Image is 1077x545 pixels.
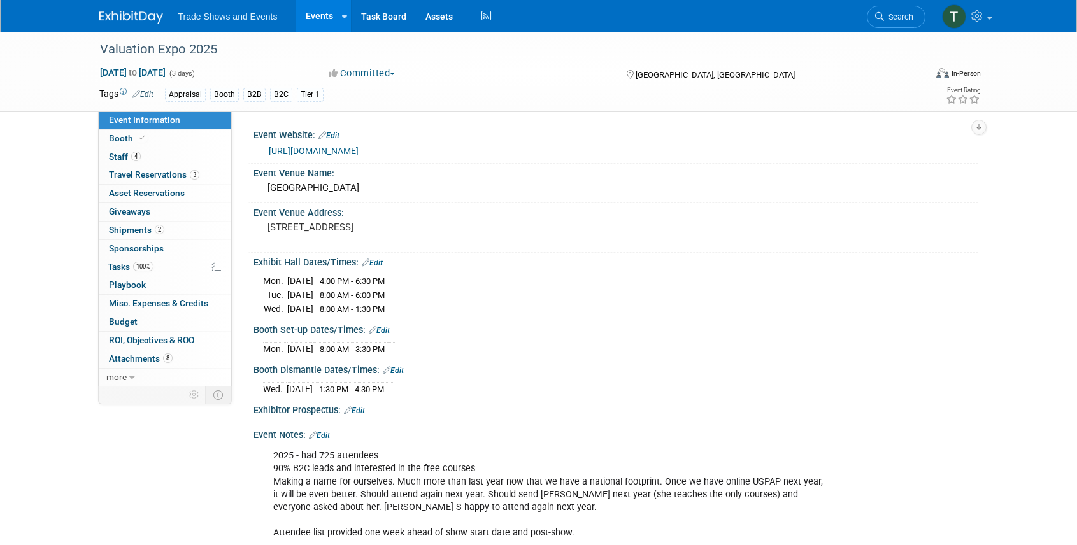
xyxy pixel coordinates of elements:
[263,342,287,355] td: Mon.
[344,406,365,415] a: Edit
[99,67,166,78] span: [DATE] [DATE]
[109,316,138,327] span: Budget
[109,298,208,308] span: Misc. Expenses & Credits
[253,125,978,142] div: Event Website:
[369,326,390,335] a: Edit
[99,276,231,294] a: Playbook
[320,290,385,300] span: 8:00 AM - 6:00 PM
[133,262,153,271] span: 100%
[109,353,173,364] span: Attachments
[243,88,266,101] div: B2B
[109,152,141,162] span: Staff
[850,66,981,85] div: Event Format
[109,225,164,235] span: Shipments
[942,4,966,29] img: Tiff Wagner
[263,178,969,198] div: [GEOGRAPHIC_DATA]
[263,288,287,302] td: Tue.
[383,366,404,375] a: Edit
[109,133,148,143] span: Booth
[132,90,153,99] a: Edit
[99,222,231,239] a: Shipments2
[99,295,231,313] a: Misc. Expenses & Credits
[131,152,141,161] span: 4
[99,350,231,368] a: Attachments8
[109,188,185,198] span: Asset Reservations
[936,68,949,78] img: Format-Inperson.png
[96,38,906,61] div: Valuation Expo 2025
[362,258,383,267] a: Edit
[99,332,231,350] a: ROI, Objectives & ROO
[127,67,139,78] span: to
[99,258,231,276] a: Tasks100%
[168,69,195,78] span: (3 days)
[309,431,330,440] a: Edit
[263,274,287,288] td: Mon.
[287,288,313,302] td: [DATE]
[99,11,163,24] img: ExhibitDay
[884,12,913,22] span: Search
[253,400,978,417] div: Exhibitor Prospectus:
[270,88,292,101] div: B2C
[99,185,231,202] a: Asset Reservations
[320,344,385,354] span: 8:00 AM - 3:30 PM
[99,240,231,258] a: Sponsorships
[253,360,978,377] div: Booth Dismantle Dates/Times:
[253,425,978,442] div: Event Notes:
[99,130,231,148] a: Booth
[287,342,313,355] td: [DATE]
[183,386,206,403] td: Personalize Event Tab Strip
[297,88,324,101] div: Tier 1
[99,87,153,102] td: Tags
[320,276,385,286] span: 4:00 PM - 6:30 PM
[99,313,231,331] a: Budget
[253,203,978,219] div: Event Venue Address:
[165,88,206,101] div: Appraisal
[205,386,231,403] td: Toggle Event Tabs
[99,111,231,129] a: Event Information
[99,148,231,166] a: Staff4
[163,353,173,363] span: 8
[99,166,231,184] a: Travel Reservations3
[139,134,145,141] i: Booth reservation complete
[253,253,978,269] div: Exhibit Hall Dates/Times:
[109,280,146,290] span: Playbook
[287,302,313,315] td: [DATE]
[951,69,981,78] div: In-Person
[178,11,278,22] span: Trade Shows and Events
[109,243,164,253] span: Sponsorships
[318,131,339,140] a: Edit
[287,274,313,288] td: [DATE]
[109,206,150,216] span: Giveaways
[109,335,194,345] span: ROI, Objectives & ROO
[210,88,239,101] div: Booth
[636,70,795,80] span: [GEOGRAPHIC_DATA], [GEOGRAPHIC_DATA]
[263,302,287,315] td: Wed.
[155,225,164,234] span: 2
[269,146,359,156] a: [URL][DOMAIN_NAME]
[319,385,384,394] span: 1:30 PM - 4:30 PM
[253,164,978,180] div: Event Venue Name:
[253,320,978,337] div: Booth Set-up Dates/Times:
[320,304,385,314] span: 8:00 AM - 1:30 PM
[99,369,231,386] a: more
[109,115,180,125] span: Event Information
[190,170,199,180] span: 3
[946,87,980,94] div: Event Rating
[108,262,153,272] span: Tasks
[267,222,541,233] pre: [STREET_ADDRESS]
[99,203,231,221] a: Giveaways
[287,382,313,395] td: [DATE]
[867,6,925,28] a: Search
[106,372,127,382] span: more
[324,67,400,80] button: Committed
[263,382,287,395] td: Wed.
[109,169,199,180] span: Travel Reservations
